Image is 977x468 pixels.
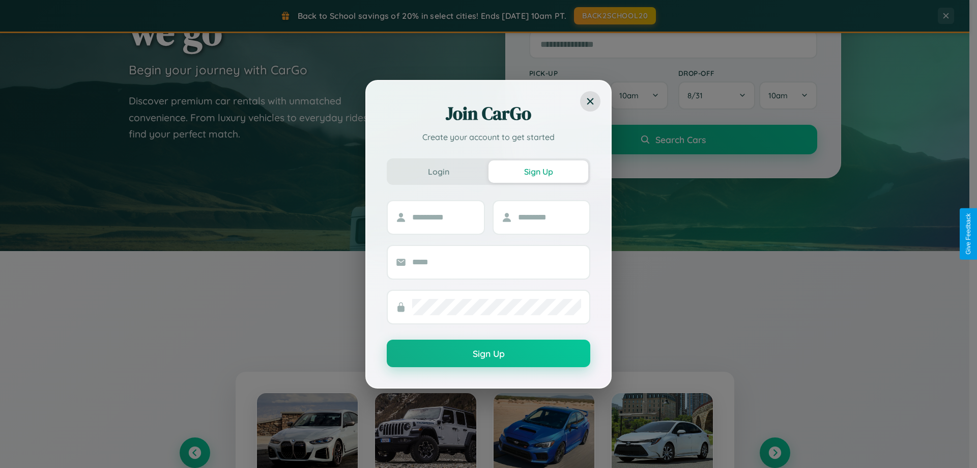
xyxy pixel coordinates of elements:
button: Sign Up [387,340,590,367]
h2: Join CarGo [387,101,590,126]
div: Give Feedback [965,213,972,255]
p: Create your account to get started [387,131,590,143]
button: Sign Up [489,160,588,183]
button: Login [389,160,489,183]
